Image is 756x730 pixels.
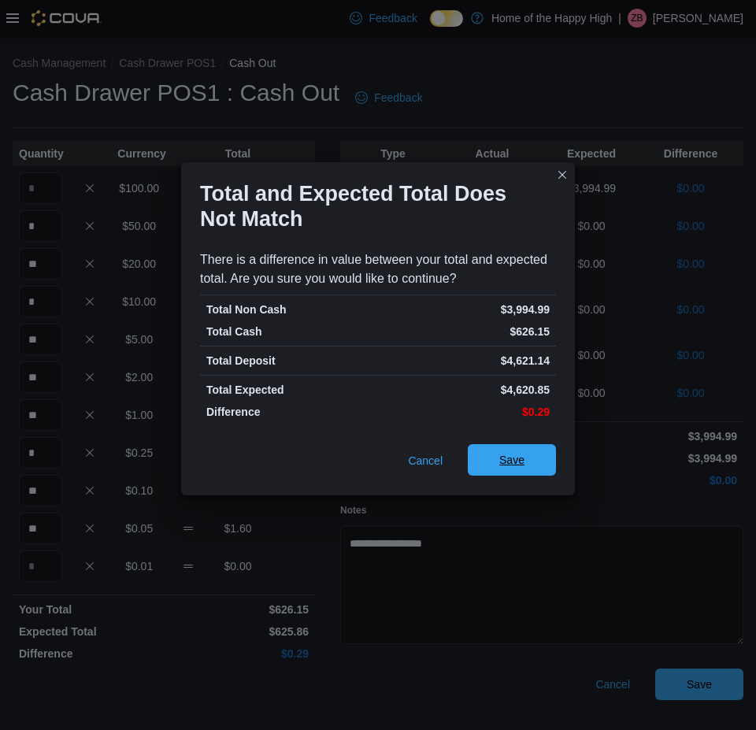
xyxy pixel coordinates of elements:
[206,404,375,420] p: Difference
[553,165,572,184] button: Closes this modal window
[206,382,375,398] p: Total Expected
[381,324,550,339] p: $626.15
[499,452,524,468] span: Save
[468,444,556,476] button: Save
[381,382,550,398] p: $4,620.85
[402,445,449,476] button: Cancel
[206,302,375,317] p: Total Non Cash
[206,353,375,369] p: Total Deposit
[381,404,550,420] p: $0.29
[206,324,375,339] p: Total Cash
[200,250,556,288] div: There is a difference in value between your total and expected total. Are you sure you would like...
[381,302,550,317] p: $3,994.99
[381,353,550,369] p: $4,621.14
[408,453,443,469] span: Cancel
[200,181,543,232] h1: Total and Expected Total Does Not Match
